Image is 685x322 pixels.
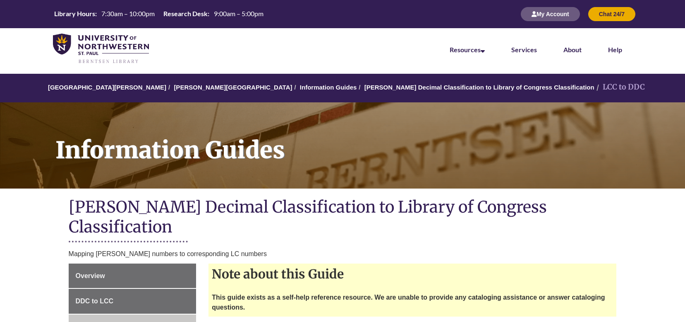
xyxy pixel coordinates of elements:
img: UNWSP Library Logo [53,34,149,64]
a: DDC to LCC [69,289,196,314]
table: Hours Today [51,9,267,18]
a: [GEOGRAPHIC_DATA][PERSON_NAME] [48,84,166,91]
span: 9:00am – 5:00pm [214,10,263,17]
a: Hours Today [51,9,267,19]
span: Overview [76,272,105,279]
a: My Account [521,10,580,17]
span: 7:30am – 10:00pm [101,10,155,17]
th: Research Desk: [160,9,211,18]
a: Overview [69,264,196,288]
span: DDC to LCC [76,298,114,305]
a: About [563,46,582,53]
a: Resources [450,46,485,53]
a: [PERSON_NAME] Decimal Classification to Library of Congress Classification [364,84,594,91]
h1: Information Guides [46,102,685,178]
li: LCC to DDC [594,81,645,93]
a: Chat 24/7 [588,10,635,17]
a: Help [608,46,622,53]
th: Library Hours: [51,9,98,18]
button: My Account [521,7,580,21]
a: [PERSON_NAME][GEOGRAPHIC_DATA] [174,84,292,91]
span: Mapping [PERSON_NAME] numbers to corresponding LC numbers [69,250,267,257]
a: Services [511,46,537,53]
h1: [PERSON_NAME] Decimal Classification to Library of Congress Classification [69,197,617,239]
a: Information Guides [300,84,357,91]
strong: This guide exists as a self-help reference resource. We are unable to provide any cataloging assi... [212,294,605,311]
button: Chat 24/7 [588,7,635,21]
h2: Note about this Guide [208,264,616,284]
